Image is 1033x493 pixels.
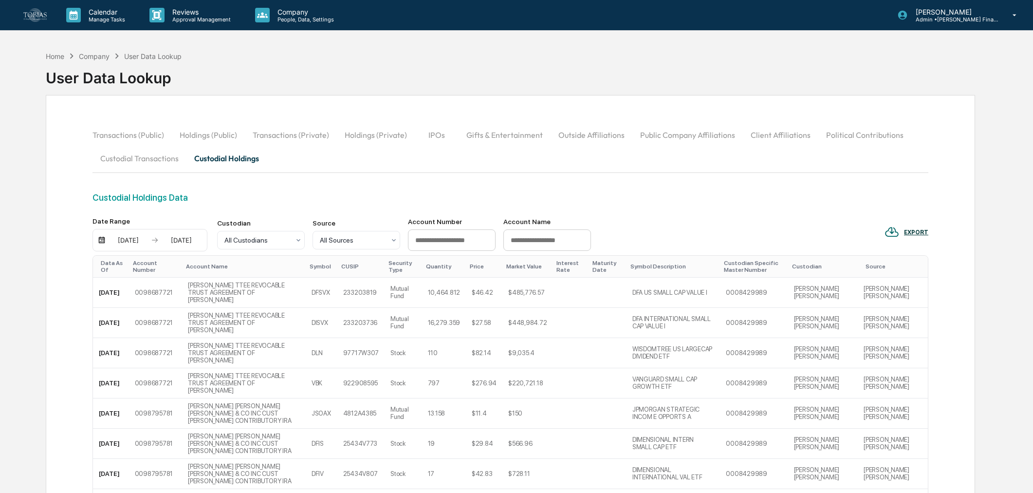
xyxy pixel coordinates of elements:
td: 0098687721 [129,338,183,368]
td: 0008429989 [720,368,788,398]
button: IPOs [415,123,459,147]
td: 13.158 [422,398,466,429]
button: Client Affiliations [743,123,818,147]
div: Date Range [92,217,207,225]
td: 0098687721 [129,278,183,308]
td: [PERSON_NAME] [PERSON_NAME] [788,429,858,459]
td: $220,721.18 [502,368,553,398]
td: [PERSON_NAME] [PERSON_NAME] [858,459,928,489]
div: Maturity Date [592,260,622,273]
td: [PERSON_NAME] [PERSON_NAME] [PERSON_NAME] & CO INC CUST [PERSON_NAME] CONTRIBUTORY IRA [182,429,306,459]
td: 19 [422,429,466,459]
td: [DATE] [93,308,129,338]
td: 922908595 [337,368,385,398]
td: [PERSON_NAME] TTEE REVOCABLE TRUST AGREEMENT OF [PERSON_NAME] [182,338,306,368]
div: Custodial Holdings Data [92,192,928,203]
div: Symbol [310,263,333,270]
td: 0098795781 [129,398,183,429]
p: Approval Management [165,16,236,23]
button: Holdings (Public) [172,123,245,147]
td: $448,984.72 [502,308,553,338]
button: Outside Affiliations [551,123,632,147]
td: Stock [385,429,422,459]
button: Transactions (Public) [92,123,172,147]
p: Reviews [165,8,236,16]
td: [PERSON_NAME] [PERSON_NAME] [858,338,928,368]
div: Home [46,52,64,60]
td: [DATE] [93,278,129,308]
td: 0008429989 [720,459,788,489]
p: People, Data, Settings [270,16,339,23]
td: $150 [502,398,553,429]
td: JPMORGAN STRATEGIC INCOM E OPPORTS A [627,398,720,429]
td: $9,035.4 [502,338,553,368]
td: [DATE] [93,459,129,489]
td: [DATE] [93,398,129,429]
td: 0098687721 [129,368,183,398]
td: JSOAX [306,398,337,429]
img: calendar [98,236,106,244]
button: Custodial Holdings [186,147,267,170]
td: 17 [422,459,466,489]
td: DFSVX [306,278,337,308]
td: 25434V807 [337,459,385,489]
div: Account Name [503,218,591,226]
td: VBK [306,368,337,398]
div: Source [313,219,400,227]
td: [PERSON_NAME] [PERSON_NAME] [858,368,928,398]
td: [PERSON_NAME] [PERSON_NAME] [788,338,858,368]
button: Holdings (Private) [337,123,415,147]
td: 10,464.812 [422,278,466,308]
td: 16,279.359 [422,308,466,338]
td: $82.14 [466,338,502,368]
p: Admin • [PERSON_NAME] Financial Advisors [908,16,998,23]
td: 233203819 [337,278,385,308]
td: $728.11 [502,459,553,489]
td: DFIV [306,459,337,489]
div: Source [866,263,924,270]
td: Mutual Fund [385,398,422,429]
div: Quantity [426,263,462,270]
td: WISDOMTREE US LARGECAP DIVIDEND ETF [627,338,720,368]
td: 0008429989 [720,429,788,459]
td: 97717W307 [337,338,385,368]
td: $566.96 [502,429,553,459]
td: Stock [385,368,422,398]
td: [PERSON_NAME] [PERSON_NAME] [858,398,928,429]
div: Price [470,263,498,270]
div: Company [79,52,110,60]
td: 0098795781 [129,429,183,459]
img: logo [23,8,47,21]
td: 0008429989 [720,398,788,429]
button: Political Contributions [818,123,911,147]
td: [PERSON_NAME] [PERSON_NAME] [788,308,858,338]
div: User Data Lookup [46,61,182,87]
div: Market Value [506,263,549,270]
td: 233203736 [337,308,385,338]
td: 4812A4385 [337,398,385,429]
td: Stock [385,459,422,489]
td: 0008429989 [720,338,788,368]
div: Account Number [133,260,179,273]
div: Custodian [792,263,854,270]
td: DIMENSIONAL INTERNATIONAL VAL ETF [627,459,720,489]
td: [PERSON_NAME] [PERSON_NAME] [788,459,858,489]
td: $42.83 [466,459,502,489]
td: 110 [422,338,466,368]
td: [PERSON_NAME] [PERSON_NAME] [858,308,928,338]
td: [DATE] [93,429,129,459]
img: arrow right [151,236,159,244]
td: [PERSON_NAME] TTEE REVOCABLE TRUST AGREEMENT OF [PERSON_NAME] [182,278,306,308]
td: DFIS [306,429,337,459]
div: [DATE] [161,236,202,244]
td: 0098795781 [129,459,183,489]
div: Account Number [408,218,496,226]
td: $46.42 [466,278,502,308]
div: Account Name [186,263,302,270]
td: 0008429989 [720,308,788,338]
td: DISVX [306,308,337,338]
div: Custodian Specific Master Number [724,260,784,273]
div: EXPORT [904,229,928,236]
button: Custodial Transactions [92,147,186,170]
td: [PERSON_NAME] [PERSON_NAME] [788,368,858,398]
